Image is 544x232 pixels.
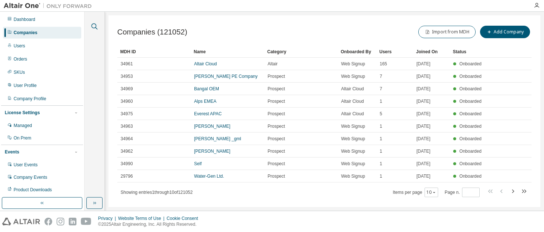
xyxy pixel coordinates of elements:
[445,188,480,197] span: Page n.
[341,173,365,179] span: Web Signup
[5,110,40,116] div: License Settings
[459,99,482,104] span: Onboarded
[121,161,133,167] span: 34990
[268,123,285,129] span: Prospect
[380,136,382,142] span: 1
[2,218,40,225] img: altair_logo.svg
[341,111,364,117] span: Altair Cloud
[341,73,365,79] span: Web Signup
[416,161,430,167] span: [DATE]
[44,218,52,225] img: facebook.svg
[268,161,285,167] span: Prospect
[121,173,133,179] span: 29796
[14,135,31,141] div: On Prem
[121,86,133,92] span: 34969
[459,136,482,141] span: Onboarded
[416,136,430,142] span: [DATE]
[459,74,482,79] span: Onboarded
[341,61,365,67] span: Web Signup
[480,26,530,38] button: Add Company
[194,161,202,166] a: Self
[459,124,482,129] span: Onboarded
[341,86,364,92] span: Altair Cloud
[98,215,118,221] div: Privacy
[380,61,387,67] span: 165
[121,111,133,117] span: 34975
[341,148,365,154] span: Web Signup
[194,86,219,91] a: Bangal OEM
[393,188,438,197] span: Items per page
[194,99,216,104] a: Alps EMEA
[459,111,482,116] span: Onboarded
[268,148,285,154] span: Prospect
[14,174,47,180] div: Company Events
[14,30,37,36] div: Companies
[194,174,224,179] a: Water-Gen Ltd.
[167,215,202,221] div: Cookie Consent
[459,61,482,66] span: Onboarded
[4,2,96,10] img: Altair One
[5,149,19,155] div: Events
[268,61,278,67] span: Altair
[121,190,193,195] span: Showing entries 1 through 10 of 121052
[416,86,430,92] span: [DATE]
[81,218,92,225] img: youtube.svg
[268,111,285,117] span: Prospect
[194,61,217,66] a: Altair Cloud
[341,123,365,129] span: Web Signup
[194,74,258,79] a: [PERSON_NAME] PE Company
[380,173,382,179] span: 1
[380,73,382,79] span: 7
[14,17,35,22] div: Dashboard
[14,83,37,88] div: User Profile
[117,28,187,36] span: Companies (121052)
[380,98,382,104] span: 1
[418,26,476,38] button: Import from MDH
[380,123,382,129] span: 1
[121,123,133,129] span: 34963
[194,136,241,141] a: [PERSON_NAME] _gml
[121,148,133,154] span: 34962
[121,61,133,67] span: 34961
[459,149,482,154] span: Onboarded
[268,98,285,104] span: Prospect
[194,149,230,154] a: [PERSON_NAME]
[194,46,261,58] div: Name
[267,46,335,58] div: Category
[14,162,37,168] div: User Events
[121,98,133,104] span: 34960
[416,61,430,67] span: [DATE]
[121,73,133,79] span: 34953
[416,46,447,58] div: Joined On
[341,136,365,142] span: Web Signup
[426,189,436,195] button: 10
[380,111,382,117] span: 5
[268,136,285,142] span: Prospect
[194,111,222,116] a: Everest APAC
[380,148,382,154] span: 1
[416,111,430,117] span: [DATE]
[416,173,430,179] span: [DATE]
[194,124,230,129] a: [PERSON_NAME]
[14,69,25,75] div: SKUs
[57,218,64,225] img: instagram.svg
[69,218,76,225] img: linkedin.svg
[268,173,285,179] span: Prospect
[416,123,430,129] span: [DATE]
[379,46,410,58] div: Users
[14,123,32,128] div: Managed
[416,98,430,104] span: [DATE]
[380,161,382,167] span: 1
[416,148,430,154] span: [DATE]
[121,136,133,142] span: 34964
[341,98,364,104] span: Altair Cloud
[453,46,484,58] div: Status
[416,73,430,79] span: [DATE]
[98,221,203,228] p: © 2025 Altair Engineering, Inc. All Rights Reserved.
[380,86,382,92] span: 7
[268,86,285,92] span: Prospect
[459,161,482,166] span: Onboarded
[14,43,25,49] div: Users
[341,161,365,167] span: Web Signup
[459,86,482,91] span: Onboarded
